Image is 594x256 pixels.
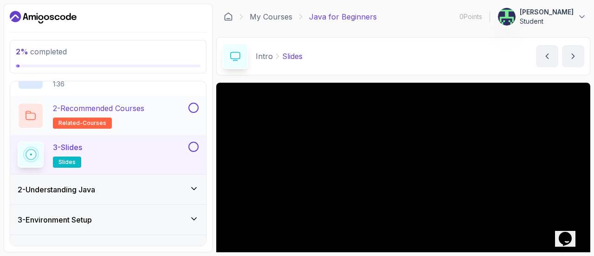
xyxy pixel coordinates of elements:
[58,158,76,166] span: slides
[520,17,574,26] p: Student
[18,142,199,168] button: 3-Slidesslides
[497,7,587,26] button: user profile image[PERSON_NAME]Student
[10,175,206,204] button: 2-Understanding Java
[58,119,106,127] span: related-courses
[256,51,273,62] p: Intro
[536,45,558,67] button: previous content
[10,205,206,235] button: 3-Environment Setup
[282,51,303,62] p: Slides
[459,12,482,21] p: 0 Points
[53,103,144,114] p: 2 - Recommended Courses
[309,11,377,22] p: Java for Beginners
[16,47,28,56] span: 2 %
[498,8,516,26] img: user profile image
[555,219,585,247] iframe: chat widget
[53,79,91,89] p: 1:36
[18,244,117,256] h3: 4 - Up And Running With Java
[520,7,574,17] p: [PERSON_NAME]
[250,11,292,22] a: My Courses
[18,184,95,195] h3: 2 - Understanding Java
[562,45,584,67] button: next content
[224,12,233,21] a: Dashboard
[10,10,77,25] a: Dashboard
[53,142,82,153] p: 3 - Slides
[18,214,92,225] h3: 3 - Environment Setup
[18,103,199,129] button: 2-Recommended Coursesrelated-courses
[16,47,67,56] span: completed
